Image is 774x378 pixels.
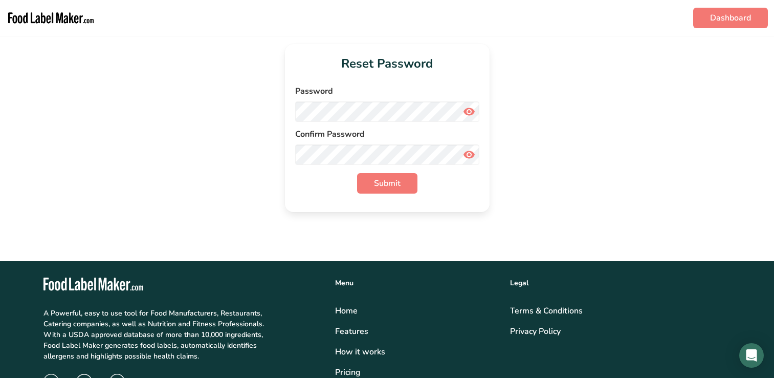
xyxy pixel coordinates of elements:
h1: Reset Password [295,54,479,73]
div: Menu [335,278,498,288]
a: Features [335,325,498,338]
span: Submit [374,177,401,190]
label: Password [295,85,479,97]
a: Terms & Conditions [510,305,731,317]
div: Legal [510,278,731,288]
a: Dashboard [693,8,768,28]
a: Privacy Policy [510,325,731,338]
label: Confirm Password [295,128,479,140]
a: Home [335,305,498,317]
button: Submit [357,173,417,194]
div: Open Intercom Messenger [739,343,764,368]
p: A Powerful, easy to use tool for Food Manufacturers, Restaurants, Catering companies, as well as ... [43,308,267,362]
div: How it works [335,346,498,358]
img: Food Label Maker [6,4,96,32]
